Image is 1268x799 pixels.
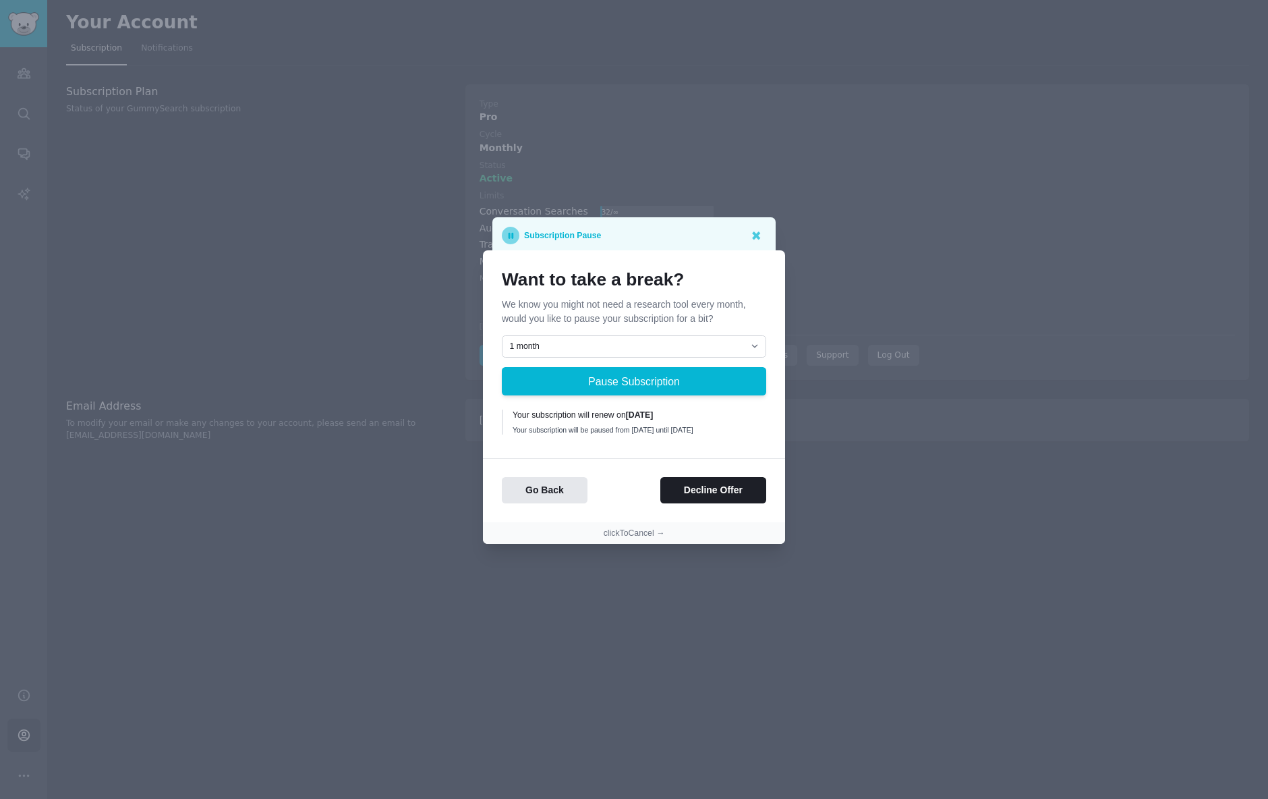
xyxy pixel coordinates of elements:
[524,227,601,244] p: Subscription Pause
[660,477,766,503] button: Decline Offer
[513,425,757,435] div: Your subscription will be paused from [DATE] until [DATE]
[626,410,654,420] b: [DATE]
[604,528,665,540] button: clickToCancel →
[502,298,766,326] p: We know you might not need a research tool every month, would you like to pause your subscription...
[502,477,587,503] button: Go Back
[513,410,757,422] div: Your subscription will renew on
[502,367,766,395] button: Pause Subscription
[502,269,766,291] h1: Want to take a break?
